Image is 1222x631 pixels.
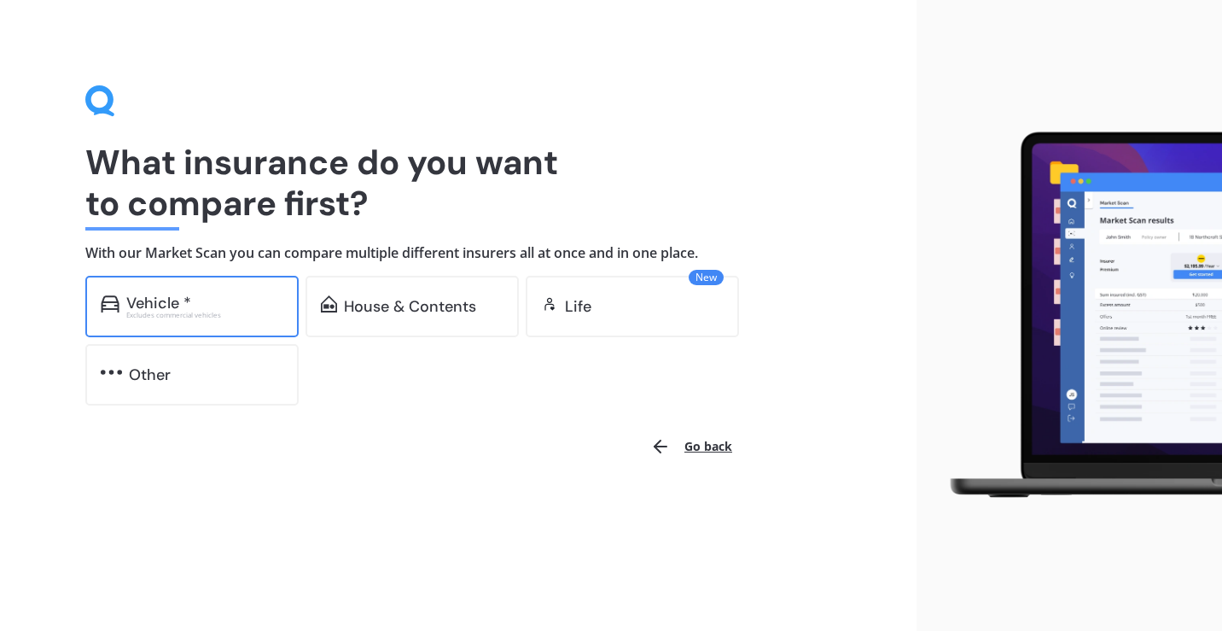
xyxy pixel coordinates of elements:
div: Other [129,366,171,383]
div: House & Contents [344,298,476,315]
img: other.81dba5aafe580aa69f38.svg [101,364,122,381]
span: New [689,270,724,285]
h4: With our Market Scan you can compare multiple different insurers all at once and in one place. [85,244,831,262]
button: Go back [640,426,742,467]
div: Life [565,298,591,315]
img: car.f15378c7a67c060ca3f3.svg [101,295,119,313]
div: Vehicle * [126,295,191,312]
img: home-and-contents.b802091223b8502ef2dd.svg [321,295,337,313]
img: laptop.webp [930,124,1222,507]
h1: What insurance do you want to compare first? [85,142,831,224]
div: Excludes commercial vehicles [126,312,283,318]
img: life.f720d6a2d7cdcd3ad642.svg [541,295,558,313]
